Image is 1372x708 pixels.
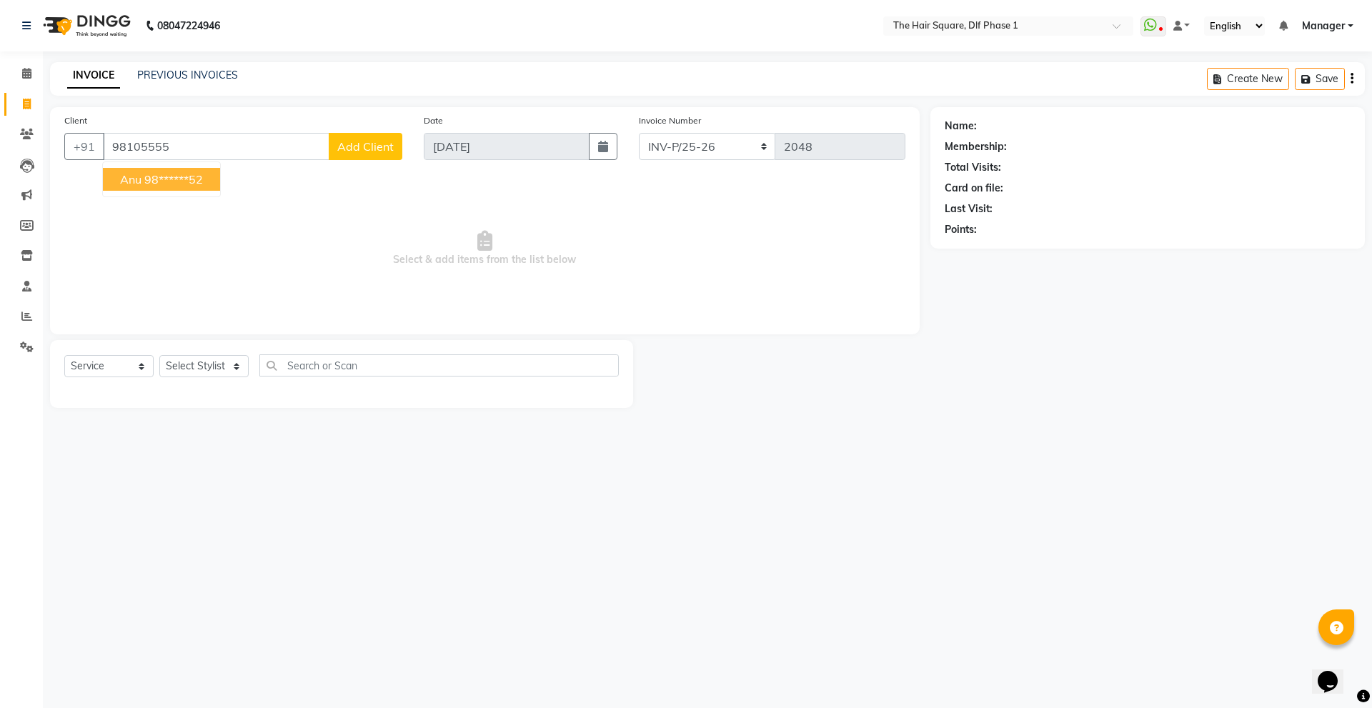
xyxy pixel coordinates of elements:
div: Name: [945,119,977,134]
button: Add Client [329,133,402,160]
span: Manager [1302,19,1345,34]
div: Card on file: [945,181,1003,196]
button: +91 [64,133,104,160]
label: Date [424,114,443,127]
span: Select & add items from the list below [64,177,905,320]
label: Invoice Number [639,114,701,127]
button: Create New [1207,68,1289,90]
div: Points: [945,222,977,237]
label: Client [64,114,87,127]
iframe: chat widget [1312,651,1358,694]
button: Save [1295,68,1345,90]
span: Add Client [337,139,394,154]
input: Search or Scan [259,354,619,377]
a: INVOICE [67,63,120,89]
img: logo [36,6,134,46]
div: Last Visit: [945,201,993,216]
a: PREVIOUS INVOICES [137,69,238,81]
div: Membership: [945,139,1007,154]
div: Total Visits: [945,160,1001,175]
input: Search by Name/Mobile/Email/Code [103,133,329,160]
span: Anu [120,172,141,186]
b: 08047224946 [157,6,220,46]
